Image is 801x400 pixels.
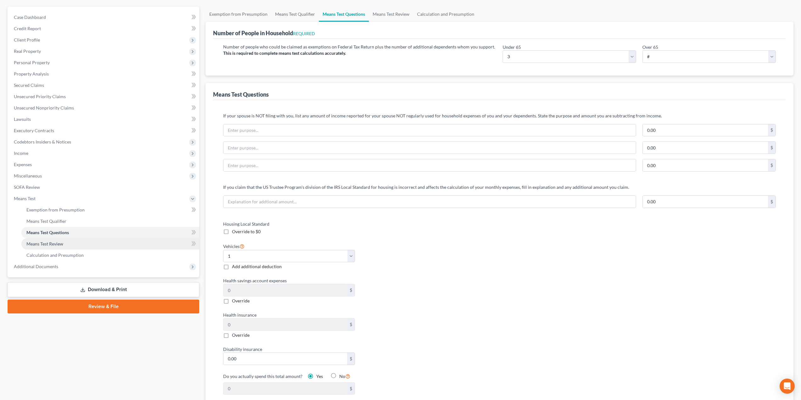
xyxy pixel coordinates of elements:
[369,7,413,22] a: Means Test Review
[232,264,282,269] span: Add additional deduction
[26,230,69,235] span: Means Test Questions
[232,298,250,303] span: Override
[768,196,776,208] div: $
[293,31,315,36] span: REQUIRED
[14,26,41,31] span: Credit Report
[206,7,271,22] a: Exemption from Presumption
[339,374,345,379] span: No
[503,44,521,50] label: Under 65
[413,7,478,22] a: Calculation and Presumption
[223,50,346,56] strong: This is required to complete means test calculations accurately.
[271,7,319,22] a: Means Test Qualifier
[642,44,658,50] label: Over 65
[316,374,323,379] span: Yes
[14,128,54,133] span: Executory Contracts
[780,379,795,394] div: Open Intercom Messenger
[347,353,355,365] div: $
[223,44,496,50] p: Number of people who could be claimed as exemptions on Federal Tax Return plus the number of addi...
[26,241,63,246] span: Means Test Review
[223,383,347,395] input: 0.00
[220,312,496,318] label: Health insurance
[14,82,44,88] span: Secured Claims
[14,60,50,65] span: Personal Property
[26,218,66,224] span: Means Test Qualifier
[14,14,46,20] span: Case Dashboard
[21,204,199,216] a: Exemption from Presumption
[9,23,199,34] a: Credit Report
[220,277,496,284] label: Health savings account expenses
[14,184,40,190] span: SOFA Review
[14,162,32,167] span: Expenses
[643,142,768,154] input: 0.00
[21,250,199,261] a: Calculation and Presumption
[8,300,199,313] a: Review & File
[14,94,66,99] span: Unsecured Priority Claims
[9,91,199,102] a: Unsecured Priority Claims
[223,196,636,208] input: Explanation for addtional amount...
[14,37,40,42] span: Client Profile
[14,196,36,201] span: Means Test
[643,159,768,171] input: 0.00
[14,139,71,144] span: Codebtors Insiders & Notices
[347,318,355,330] div: $
[26,252,84,258] span: Calculation and Presumption
[9,182,199,193] a: SOFA Review
[223,242,245,250] label: Vehicles
[347,383,355,395] div: $
[347,284,355,296] div: $
[223,113,776,119] p: If your spouse is NOT filing with you, list any amount of income reported for your spouse NOT reg...
[14,173,42,178] span: Miscellaneous
[9,12,199,23] a: Case Dashboard
[213,91,269,98] div: Means Test Questions
[9,80,199,91] a: Secured Claims
[14,264,58,269] span: Additional Documents
[223,184,776,190] p: If you claim that the US Trustee Program's division of the IRS Local Standard for housing is inco...
[319,7,369,22] a: Means Test Questions
[643,124,768,136] input: 0.00
[223,284,347,296] input: 0.00
[9,102,199,114] a: Unsecured Nonpriority Claims
[223,159,636,171] input: Enter purpose...
[232,332,250,338] span: Override
[768,159,776,171] div: $
[14,116,31,122] span: Lawsuits
[9,68,199,80] a: Property Analysis
[14,48,41,54] span: Real Property
[14,150,28,156] span: Income
[220,221,496,227] label: Housing Local Standard
[223,124,636,136] input: Enter purpose...
[220,346,496,352] label: Disability insurance
[213,29,315,37] div: Number of People in Household
[21,227,199,238] a: Means Test Questions
[9,125,199,136] a: Executory Contracts
[9,114,199,125] a: Lawsuits
[223,373,302,380] label: Do you actually spend this total amount?
[223,318,347,330] input: 0.00
[21,238,199,250] a: Means Test Review
[768,142,776,154] div: $
[26,207,85,212] span: Exemption from Presumption
[223,353,347,365] input: 0.00
[223,142,636,154] input: Enter purpose...
[8,282,199,297] a: Download & Print
[768,124,776,136] div: $
[21,216,199,227] a: Means Test Qualifier
[14,71,49,76] span: Property Analysis
[14,105,74,110] span: Unsecured Nonpriority Claims
[643,196,768,208] input: 0.00
[232,229,261,234] span: Override to $0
